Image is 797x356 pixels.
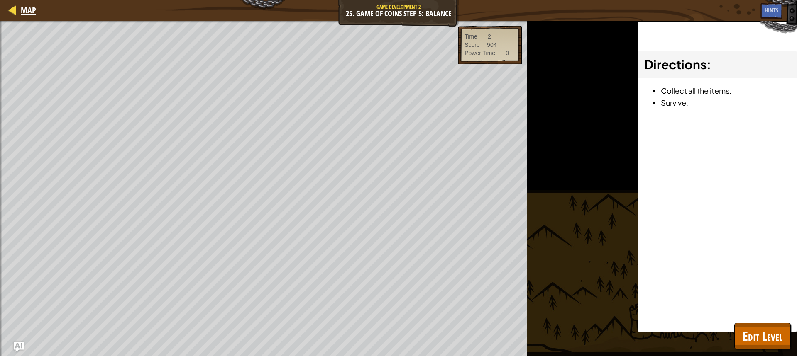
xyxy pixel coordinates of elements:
[488,32,491,41] div: 2
[661,85,790,97] li: Collect all the items.
[21,5,36,16] span: Map
[17,5,36,16] a: Map
[465,32,477,41] div: Time
[644,55,790,74] h3: :
[644,56,707,72] span: Directions
[465,49,495,57] div: Power Time
[765,6,778,14] span: Hints
[487,41,496,49] div: 904
[506,49,509,57] div: 0
[661,97,790,109] li: Survive.
[734,323,791,349] button: Edit Level
[743,327,782,344] span: Edit Level
[14,342,24,352] button: Ask AI
[465,41,480,49] div: Score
